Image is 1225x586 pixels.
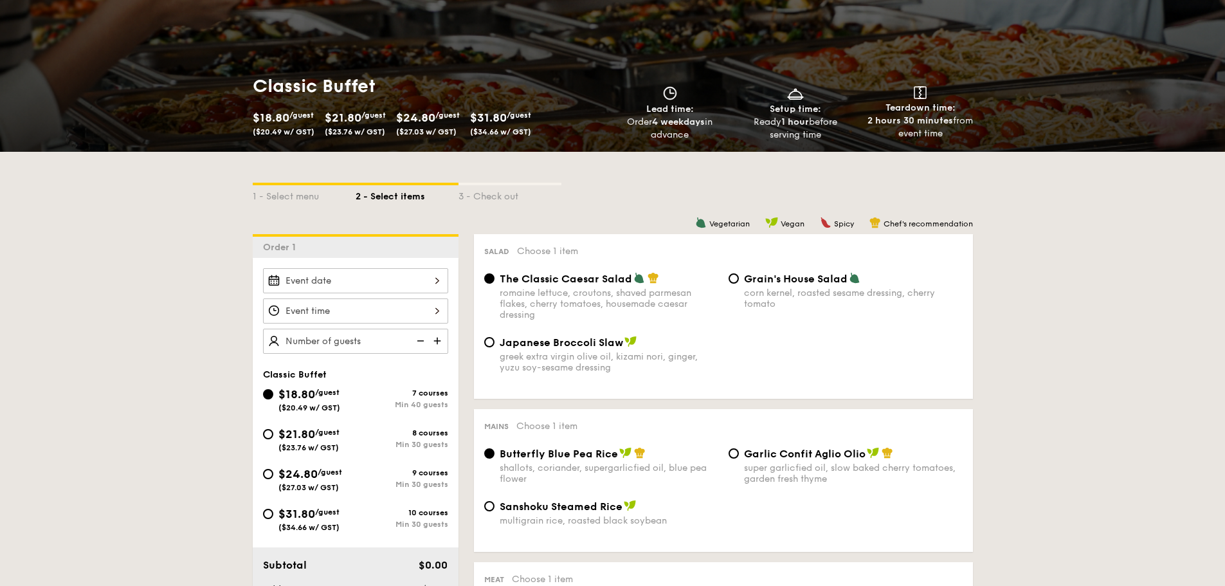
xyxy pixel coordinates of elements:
img: icon-vegan.f8ff3823.svg [624,500,637,511]
span: /guest [315,428,340,437]
input: $31.80/guest($34.66 w/ GST)10 coursesMin 30 guests [263,509,273,519]
span: ($34.66 w/ GST) [278,523,340,532]
div: romaine lettuce, croutons, shaved parmesan flakes, cherry tomatoes, housemade caesar dressing [500,288,718,320]
div: 9 courses [356,468,448,477]
span: Choose 1 item [516,421,577,432]
span: $24.80 [396,111,435,125]
h1: Classic Buffet [253,75,608,98]
input: Event date [263,268,448,293]
span: Sanshoku Steamed Rice [500,500,622,513]
span: Garlic Confit Aglio Olio [744,448,866,460]
img: icon-dish.430c3a2e.svg [786,86,805,100]
span: /guest [315,388,340,397]
span: Chef's recommendation [884,219,973,228]
div: 7 courses [356,389,448,398]
img: icon-reduce.1d2dbef1.svg [410,329,429,353]
img: icon-teardown.65201eee.svg [914,86,927,99]
input: Event time [263,298,448,324]
div: Min 40 guests [356,400,448,409]
strong: 1 hour [781,116,809,127]
img: icon-vegan.f8ff3823.svg [867,447,880,459]
span: /guest [289,111,314,120]
img: icon-vegetarian.fe4039eb.svg [633,272,645,284]
img: icon-chef-hat.a58ddaea.svg [882,447,893,459]
span: ($27.03 w/ GST) [396,127,457,136]
span: Choose 1 item [512,574,573,585]
span: Grain's House Salad [744,273,848,285]
div: multigrain rice, roasted black soybean [500,515,718,526]
img: icon-spicy.37a8142b.svg [820,217,831,228]
div: Min 30 guests [356,440,448,449]
span: Salad [484,247,509,256]
img: icon-chef-hat.a58ddaea.svg [869,217,881,228]
span: Lead time: [646,104,694,114]
div: Order in advance [613,116,728,142]
input: Japanese Broccoli Slawgreek extra virgin olive oil, kizami nori, ginger, yuzu soy-sesame dressing [484,337,495,347]
span: $21.80 [278,427,315,441]
span: $31.80 [470,111,507,125]
div: Min 30 guests [356,480,448,489]
span: ($27.03 w/ GST) [278,483,339,492]
div: 3 - Check out [458,185,561,203]
div: 8 courses [356,428,448,437]
span: $24.80 [278,467,318,481]
img: icon-chef-hat.a58ddaea.svg [648,272,659,284]
input: The Classic Caesar Saladromaine lettuce, croutons, shaved parmesan flakes, cherry tomatoes, house... [484,273,495,284]
strong: 4 weekdays [652,116,705,127]
span: Order 1 [263,242,301,253]
span: $0.00 [419,559,448,571]
span: /guest [435,111,460,120]
input: $21.80/guest($23.76 w/ GST)8 coursesMin 30 guests [263,429,273,439]
span: Japanese Broccoli Slaw [500,336,623,349]
input: Sanshoku Steamed Ricemultigrain rice, roasted black soybean [484,501,495,511]
div: from event time [863,114,978,140]
div: corn kernel, roasted sesame dressing, cherry tomato [744,288,963,309]
span: Mains [484,422,509,431]
input: Number of guests [263,329,448,354]
span: Butterfly Blue Pea Rice [500,448,618,460]
span: $18.80 [253,111,289,125]
input: Grain's House Saladcorn kernel, roasted sesame dressing, cherry tomato [729,273,739,284]
div: 1 - Select menu [253,185,356,203]
div: shallots, coriander, supergarlicfied oil, blue pea flower [500,462,718,484]
input: Butterfly Blue Pea Riceshallots, coriander, supergarlicfied oil, blue pea flower [484,448,495,459]
div: 2 - Select items [356,185,458,203]
img: icon-vegan.f8ff3823.svg [619,447,632,459]
span: /guest [507,111,531,120]
input: $24.80/guest($27.03 w/ GST)9 coursesMin 30 guests [263,469,273,479]
span: Subtotal [263,559,307,571]
span: /guest [318,468,342,477]
span: $31.80 [278,507,315,521]
div: super garlicfied oil, slow baked cherry tomatoes, garden fresh thyme [744,462,963,484]
div: 10 courses [356,508,448,517]
img: icon-add.58712e84.svg [429,329,448,353]
strong: 2 hours 30 minutes [867,115,953,126]
input: Garlic Confit Aglio Oliosuper garlicfied oil, slow baked cherry tomatoes, garden fresh thyme [729,448,739,459]
div: Ready before serving time [738,116,853,142]
img: icon-vegetarian.fe4039eb.svg [849,272,860,284]
span: The Classic Caesar Salad [500,273,632,285]
span: /guest [315,508,340,517]
span: ($20.49 w/ GST) [253,127,314,136]
img: icon-clock.2db775ea.svg [660,86,680,100]
input: $18.80/guest($20.49 w/ GST)7 coursesMin 40 guests [263,389,273,399]
span: Setup time: [770,104,821,114]
span: ($34.66 w/ GST) [470,127,531,136]
span: Vegetarian [709,219,750,228]
span: Spicy [834,219,854,228]
img: icon-vegan.f8ff3823.svg [624,336,637,347]
img: icon-vegan.f8ff3823.svg [765,217,778,228]
span: ($20.49 w/ GST) [278,403,340,412]
span: Choose 1 item [517,246,578,257]
span: ($23.76 w/ GST) [278,443,339,452]
span: ($23.76 w/ GST) [325,127,385,136]
div: Min 30 guests [356,520,448,529]
div: greek extra virgin olive oil, kizami nori, ginger, yuzu soy-sesame dressing [500,351,718,373]
span: $18.80 [278,387,315,401]
span: Meat [484,575,504,584]
span: Classic Buffet [263,369,327,380]
span: $21.80 [325,111,361,125]
span: Teardown time: [885,102,956,113]
img: icon-chef-hat.a58ddaea.svg [634,447,646,459]
span: /guest [361,111,386,120]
